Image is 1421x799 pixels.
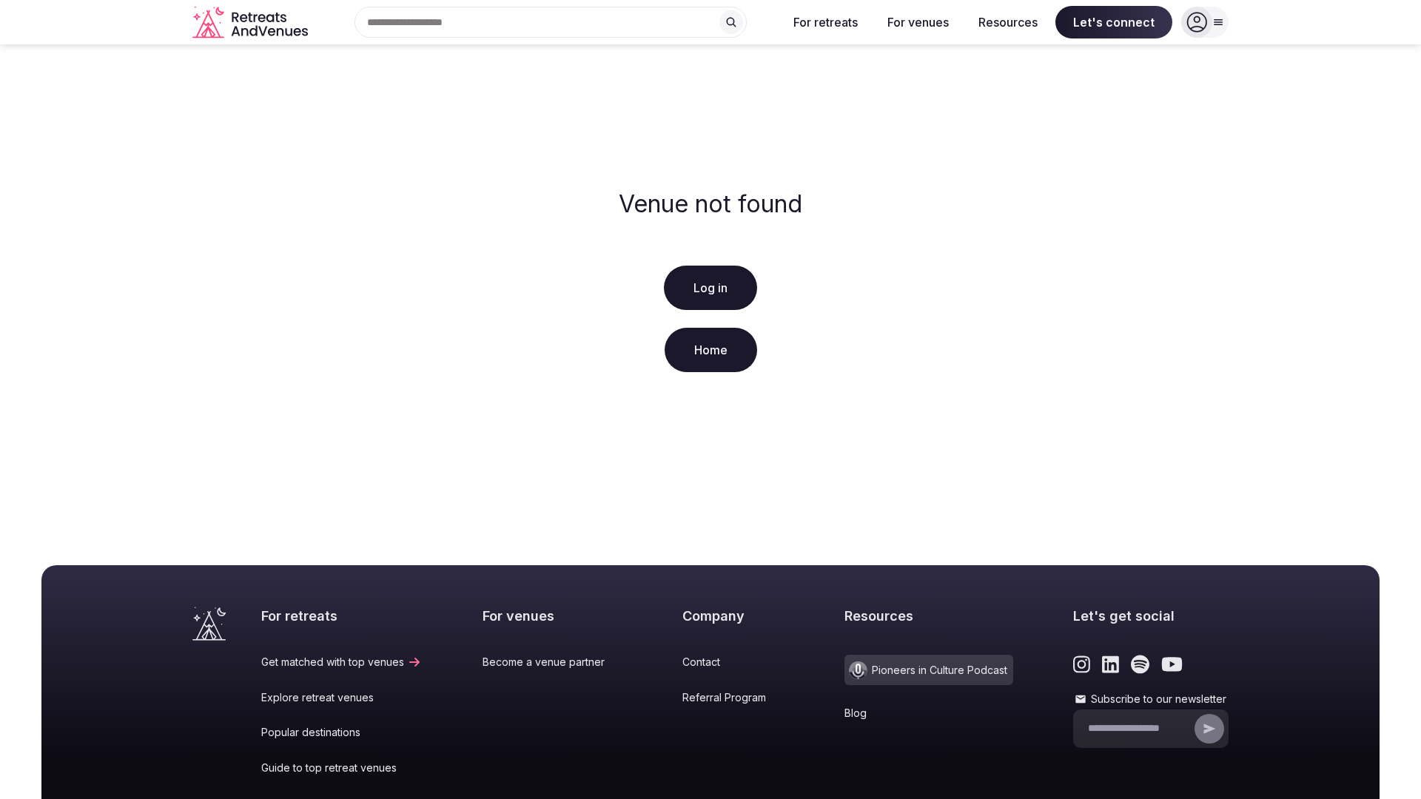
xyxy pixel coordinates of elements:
button: Resources [967,6,1049,38]
a: Home [665,328,757,372]
a: Link to the retreats and venues Youtube page [1161,655,1183,674]
a: Link to the retreats and venues Spotify page [1131,655,1149,674]
a: Link to the retreats and venues Instagram page [1073,655,1090,674]
a: Guide to top retreat venues [261,761,422,775]
span: Let's connect [1055,6,1172,38]
a: Pioneers in Culture Podcast [844,655,1013,685]
label: Subscribe to our newsletter [1073,692,1229,707]
h2: Resources [844,607,1013,625]
h2: Venue not found [619,190,802,218]
h2: For retreats [261,607,422,625]
button: For retreats [782,6,870,38]
a: Blog [844,706,1013,721]
a: Visit the homepage [192,6,311,39]
button: For venues [876,6,961,38]
h2: For venues [483,607,622,625]
a: Get matched with top venues [261,655,422,670]
h2: Company [682,607,784,625]
a: Explore retreat venues [261,690,422,705]
a: Popular destinations [261,725,422,740]
a: Become a venue partner [483,655,622,670]
svg: Retreats and Venues company logo [192,6,311,39]
h2: Let's get social [1073,607,1229,625]
a: Contact [682,655,784,670]
a: Visit the homepage [192,607,226,641]
a: Log in [664,266,757,310]
a: Referral Program [682,690,784,705]
a: Link to the retreats and venues LinkedIn page [1102,655,1119,674]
